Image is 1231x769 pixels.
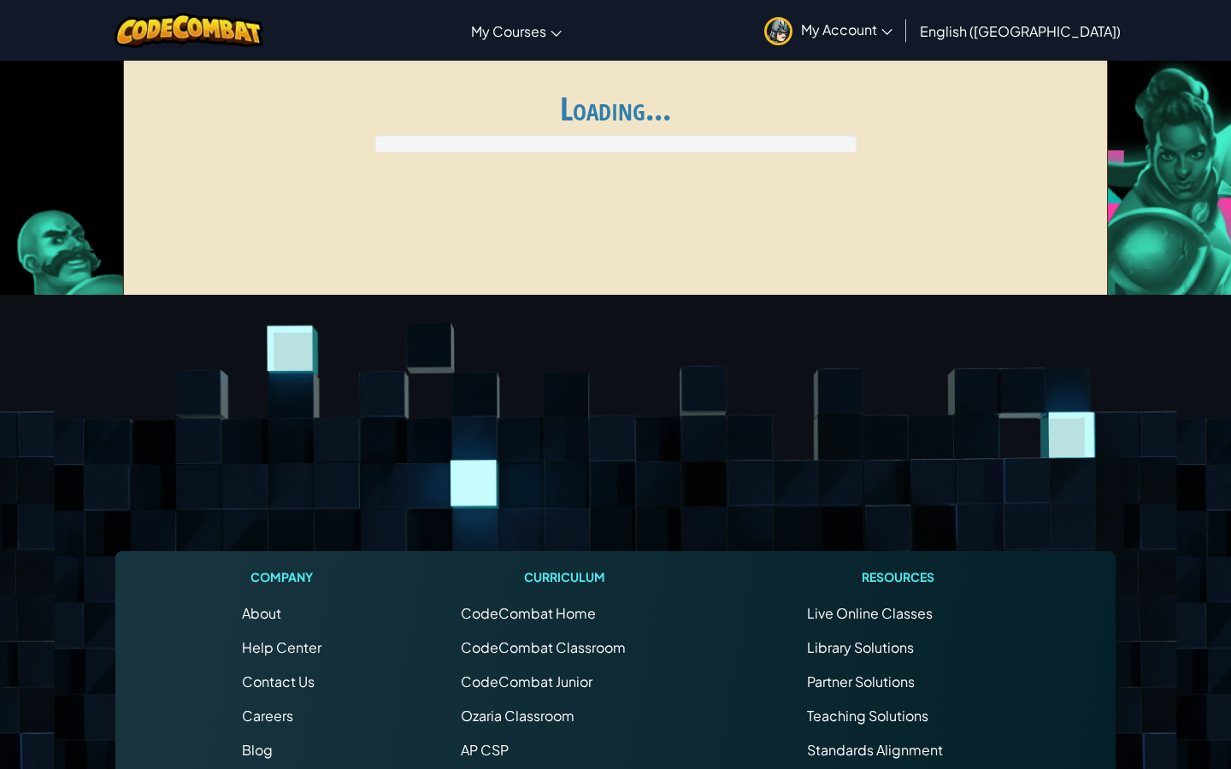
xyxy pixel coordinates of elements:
span: CodeCombat Home [461,604,596,622]
img: avatar [764,17,792,45]
a: Careers [242,707,293,725]
a: My Courses [462,8,570,54]
a: Blog [242,741,273,759]
span: My Account [801,21,892,38]
h1: Loading... [134,91,1097,126]
a: CodeCombat Junior [461,672,592,690]
a: Partner Solutions [807,672,915,690]
span: Contact Us [242,672,315,690]
a: Ozaria Classroom [461,707,574,725]
a: English ([GEOGRAPHIC_DATA]) [911,8,1129,54]
h1: Resources [807,568,989,586]
a: Help Center [242,638,321,656]
a: Live Online Classes [807,604,933,622]
a: Standards Alignment [807,741,943,759]
a: About [242,604,281,622]
h1: Curriculum [461,568,668,586]
a: Teaching Solutions [807,707,928,725]
span: My Courses [471,22,546,40]
a: CodeCombat Classroom [461,638,626,656]
img: CodeCombat logo [115,13,264,48]
h1: Company [242,568,321,586]
a: AP CSP [461,741,509,759]
span: English ([GEOGRAPHIC_DATA]) [920,22,1121,40]
a: My Account [756,3,901,57]
a: Library Solutions [807,638,914,656]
